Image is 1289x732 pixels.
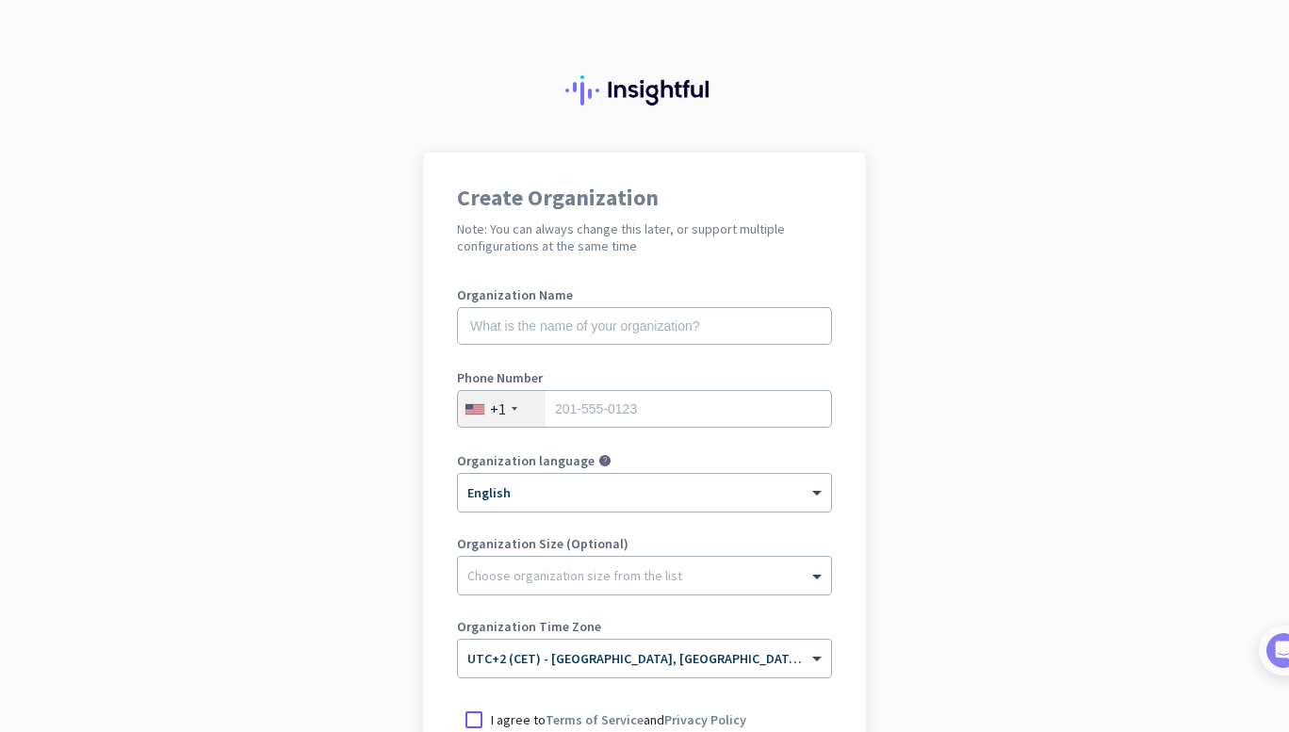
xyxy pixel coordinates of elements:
[457,371,832,384] label: Phone Number
[457,537,832,550] label: Organization Size (Optional)
[546,711,644,728] a: Terms of Service
[457,220,832,254] h2: Note: You can always change this later, or support multiple configurations at the same time
[491,710,746,729] p: I agree to and
[598,454,612,467] i: help
[457,620,832,633] label: Organization Time Zone
[457,288,832,301] label: Organization Name
[490,399,506,418] div: +1
[457,454,595,467] label: Organization language
[457,187,832,209] h1: Create Organization
[457,390,832,428] input: 201-555-0123
[565,75,724,106] img: Insightful
[664,711,746,728] a: Privacy Policy
[457,307,832,345] input: What is the name of your organization?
